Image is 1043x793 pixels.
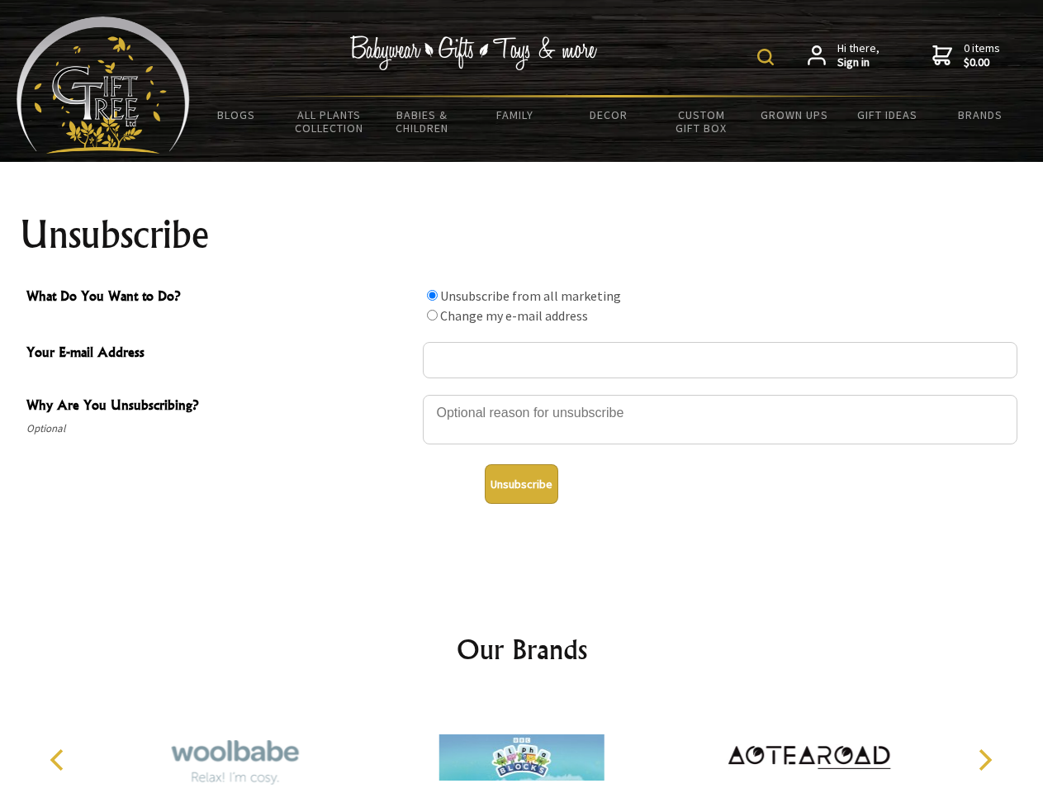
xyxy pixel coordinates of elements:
[26,286,415,310] span: What Do You Want to Do?
[837,55,879,70] strong: Sign in
[17,17,190,154] img: Babyware - Gifts - Toys and more...
[41,742,78,778] button: Previous
[427,290,438,301] input: What Do You Want to Do?
[747,97,841,132] a: Grown Ups
[966,742,1003,778] button: Next
[26,395,415,419] span: Why Are You Unsubscribing?
[440,307,588,324] label: Change my e-mail address
[841,97,934,132] a: Gift Ideas
[562,97,655,132] a: Decor
[485,464,558,504] button: Unsubscribe
[26,419,415,439] span: Optional
[964,40,1000,70] span: 0 items
[440,287,621,304] label: Unsubscribe from all marketing
[808,41,879,70] a: Hi there,Sign in
[20,215,1024,254] h1: Unsubscribe
[376,97,469,145] a: Babies & Children
[427,310,438,321] input: What Do You Want to Do?
[964,55,1000,70] strong: $0.00
[757,49,774,65] img: product search
[655,97,748,145] a: Custom Gift Box
[283,97,377,145] a: All Plants Collection
[932,41,1000,70] a: 0 items$0.00
[33,629,1011,669] h2: Our Brands
[423,395,1017,444] textarea: Why Are You Unsubscribing?
[26,342,415,366] span: Your E-mail Address
[350,36,598,70] img: Babywear - Gifts - Toys & more
[837,41,879,70] span: Hi there,
[934,97,1027,132] a: Brands
[469,97,562,132] a: Family
[423,342,1017,378] input: Your E-mail Address
[190,97,283,132] a: BLOGS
